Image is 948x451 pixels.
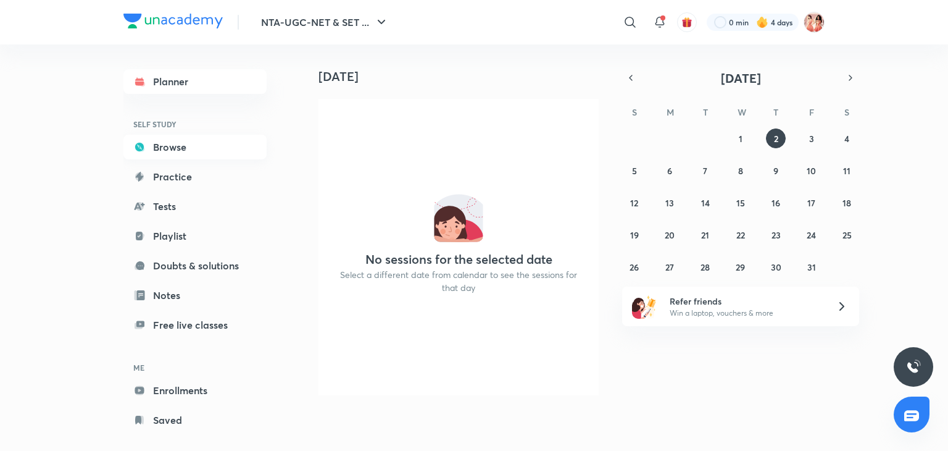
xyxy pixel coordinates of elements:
button: October 24, 2025 [802,225,821,245]
abbr: October 25, 2025 [842,229,852,241]
button: October 31, 2025 [802,257,821,277]
button: October 19, 2025 [625,225,644,245]
button: [DATE] [639,69,842,86]
abbr: October 10, 2025 [807,165,816,177]
button: October 2, 2025 [766,129,786,148]
abbr: October 4, 2025 [844,133,849,145]
button: October 29, 2025 [731,257,750,277]
abbr: October 18, 2025 [842,197,851,209]
span: [DATE] [721,70,761,86]
abbr: October 19, 2025 [630,229,639,241]
abbr: October 9, 2025 [773,165,778,177]
a: Playlist [123,224,267,248]
abbr: Friday [809,106,814,118]
button: October 27, 2025 [660,257,680,277]
abbr: October 3, 2025 [809,133,814,145]
button: October 13, 2025 [660,193,680,213]
img: Rashi Gupta [804,12,825,33]
a: Enrollments [123,378,267,403]
button: October 11, 2025 [837,161,857,180]
abbr: October 24, 2025 [807,229,816,241]
img: streak [756,16,768,28]
button: October 8, 2025 [731,161,750,180]
abbr: October 13, 2025 [665,197,674,209]
button: October 4, 2025 [837,129,857,148]
h6: Refer friends [670,295,821,308]
h6: ME [123,357,267,378]
img: No events [434,193,483,242]
button: October 25, 2025 [837,225,857,245]
button: October 7, 2025 [696,161,715,180]
button: October 28, 2025 [696,257,715,277]
abbr: October 16, 2025 [771,197,780,209]
abbr: October 21, 2025 [701,229,709,241]
abbr: October 31, 2025 [807,261,816,273]
abbr: October 23, 2025 [771,229,781,241]
button: October 21, 2025 [696,225,715,245]
button: October 23, 2025 [766,225,786,245]
button: October 9, 2025 [766,161,786,180]
abbr: October 6, 2025 [667,165,672,177]
abbr: Monday [667,106,674,118]
abbr: October 27, 2025 [665,261,674,273]
img: avatar [681,17,692,28]
button: October 26, 2025 [625,257,644,277]
p: Select a different date from calendar to see the sessions for that day [333,268,584,294]
abbr: October 22, 2025 [736,229,745,241]
button: October 1, 2025 [731,129,750,148]
button: October 30, 2025 [766,257,786,277]
a: Browse [123,135,267,159]
button: avatar [677,12,697,32]
abbr: Wednesday [738,106,746,118]
abbr: October 2, 2025 [774,133,778,145]
abbr: Thursday [773,106,778,118]
button: October 5, 2025 [625,161,644,180]
button: NTA-UGC-NET & SET ... [254,10,396,35]
button: October 16, 2025 [766,193,786,213]
button: October 3, 2025 [802,129,821,148]
abbr: October 11, 2025 [843,165,850,177]
img: Company Logo [123,14,223,28]
h6: SELF STUDY [123,114,267,135]
abbr: October 12, 2025 [630,197,638,209]
a: Company Logo [123,14,223,32]
button: October 20, 2025 [660,225,680,245]
button: October 6, 2025 [660,161,680,180]
button: October 18, 2025 [837,193,857,213]
abbr: October 1, 2025 [739,133,742,145]
a: Free live classes [123,313,267,337]
abbr: October 8, 2025 [738,165,743,177]
p: Win a laptop, vouchers & more [670,308,821,319]
button: October 15, 2025 [731,193,750,213]
abbr: October 5, 2025 [632,165,637,177]
abbr: October 20, 2025 [665,229,675,241]
button: October 17, 2025 [802,193,821,213]
abbr: October 17, 2025 [807,197,815,209]
abbr: October 14, 2025 [701,197,710,209]
a: Notes [123,283,267,308]
button: October 14, 2025 [696,193,715,213]
abbr: October 30, 2025 [771,261,781,273]
img: referral [632,294,657,319]
abbr: October 15, 2025 [736,197,745,209]
a: Practice [123,164,267,189]
a: Planner [123,69,267,94]
abbr: Sunday [632,106,637,118]
button: October 10, 2025 [802,161,821,180]
abbr: Saturday [844,106,849,118]
abbr: Tuesday [703,106,708,118]
a: Doubts & solutions [123,253,267,278]
h4: [DATE] [318,69,609,84]
h4: No sessions for the selected date [365,252,552,267]
button: October 12, 2025 [625,193,644,213]
abbr: October 28, 2025 [701,261,710,273]
a: Saved [123,408,267,432]
abbr: October 26, 2025 [630,261,639,273]
img: ttu [906,360,921,374]
a: Tests [123,194,267,219]
button: October 22, 2025 [731,225,750,245]
abbr: October 7, 2025 [703,165,707,177]
abbr: October 29, 2025 [736,261,745,273]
